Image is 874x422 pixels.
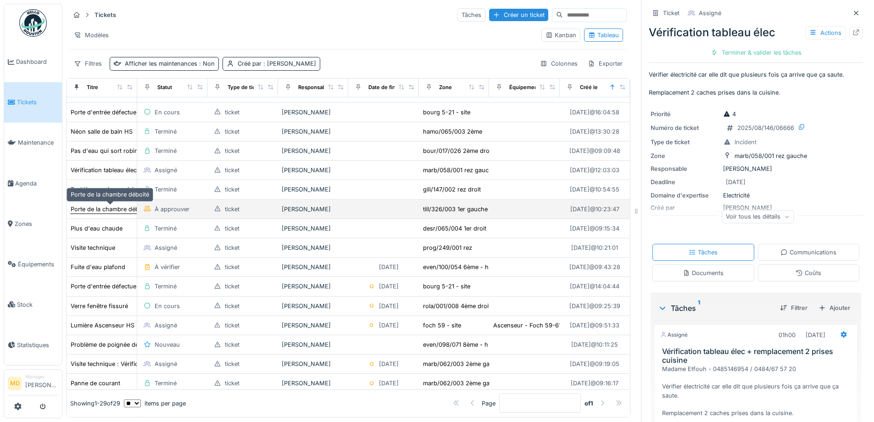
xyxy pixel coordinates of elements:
div: [PERSON_NAME] [282,205,345,214]
div: Assigné [155,243,177,252]
div: Zone [651,152,719,160]
div: Tâches [689,248,718,257]
div: Tâches [658,303,773,314]
div: ticket [225,166,239,174]
div: Créé par [238,59,316,68]
div: marb/062/003 2ème gauche [423,360,503,368]
div: [PERSON_NAME] [282,224,345,233]
div: Colonnes [536,57,582,70]
div: Plus d'eau chaude [71,224,122,233]
span: : [PERSON_NAME] [262,60,316,67]
div: Vérification tableau élec [71,166,137,174]
span: Statistiques [17,341,58,349]
div: Assigné [699,9,721,17]
div: Ascenseur - Foch 59-61 [493,321,561,330]
div: Pas d'eau qui sort robinet machine à laver [71,146,189,155]
a: Dashboard [4,42,62,82]
span: Agenda [15,179,58,188]
div: Terminé [155,185,177,194]
div: Madame Etfouh - 0485146954 / 0484/67 57 20 Vérifier électricité car elle dit que plusieurs fois ç... [662,365,853,417]
a: Stock [4,284,62,325]
div: Tâches [457,8,485,22]
div: 01h00 [779,331,796,339]
div: Vérification tableau élec [649,24,863,41]
div: Filtres [70,57,106,70]
div: Fuite d'eau plafond [71,263,125,271]
div: Assigné [155,360,177,368]
div: ticket [225,127,239,136]
div: ticket [225,321,239,330]
div: Incident [735,138,757,146]
div: Lumière Ascenseur HS [71,321,134,330]
div: bourg 5-21 - site [423,282,470,291]
div: En cours [155,108,180,117]
div: Type de ticket [651,138,719,146]
div: ticket [225,205,239,214]
div: Terminé [155,127,177,136]
div: [PERSON_NAME] [282,360,345,368]
div: Créé le [580,84,598,91]
div: Actions [805,26,846,39]
div: Coûts [796,269,821,277]
div: bourg 5-21 - site [423,108,470,117]
p: Vérifier électricité car elle dit que plusieurs fois ça arrive que ça saute. Remplacement 2 cache... [649,70,863,97]
div: [DATE] @ 10:54:55 [570,185,619,194]
a: Maintenance [4,123,62,163]
div: Date de fin prévue [368,84,415,91]
div: Titre [87,84,98,91]
span: Zones [15,219,58,228]
div: Terminé [155,379,177,388]
div: [PERSON_NAME] [282,166,345,174]
div: Problèmes prises cuisine [71,185,140,194]
div: Problème de poignée de porte + porte qui s'effrite [71,340,211,349]
div: Visite technique [71,243,115,252]
div: [PERSON_NAME] [282,340,345,349]
div: [PERSON_NAME] [282,127,345,136]
div: Afficher les maintenances [125,59,215,68]
div: [PERSON_NAME] [282,263,345,271]
div: ticket [225,302,239,310]
div: Panne de courant [71,379,120,388]
div: [DATE] @ 09:51:33 [570,321,619,330]
div: [PERSON_NAME] [282,302,345,310]
strong: of 1 [585,399,593,408]
span: Équipements [18,260,58,269]
div: Page [482,399,495,408]
div: rola/001/008 4ème droit [423,302,490,310]
div: Responsable [298,84,330,91]
div: desr/065/004 1er droit [423,224,486,233]
div: [DATE] [379,379,399,388]
div: Responsable [651,164,719,173]
a: Zones [4,203,62,244]
div: Manager [25,373,58,380]
div: [DATE] @ 09:16:17 [571,379,618,388]
div: Tableau [588,31,619,39]
div: Équipement [509,84,540,91]
div: [PERSON_NAME] [282,379,345,388]
div: Terminé [155,224,177,233]
div: marb/058/001 rez gauche [423,166,495,174]
div: Voir tous les détails [722,210,794,223]
div: ticket [225,360,239,368]
div: [PERSON_NAME] [282,108,345,117]
div: [DATE] @ 09:25:39 [569,302,620,310]
div: [DATE] @ 12:03:03 [570,166,619,174]
div: Electricité [651,191,861,200]
div: Domaine d'expertise [651,191,719,200]
div: Porte de la chambre déboité [71,205,149,214]
div: foch 59 - site [423,321,461,330]
div: Porte d'entrée défectueuse bourg 5 [71,108,171,117]
span: Dashboard [16,57,58,66]
div: [DATE] [379,321,399,330]
div: [DATE] [379,302,399,310]
div: Porte de la chambre déboité [67,188,153,201]
div: ticket [225,224,239,233]
div: Terminer & valider les tâches [707,46,805,59]
div: till/326/003 1er gauche [423,205,488,214]
div: [DATE] [379,282,399,291]
div: Néon salle de bain HS [71,127,133,136]
span: Tickets [17,98,58,107]
div: [DATE] @ 09:43:28 [569,263,620,271]
div: Showing 1 - 29 of 29 [70,399,120,408]
div: [DATE] [379,263,399,271]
